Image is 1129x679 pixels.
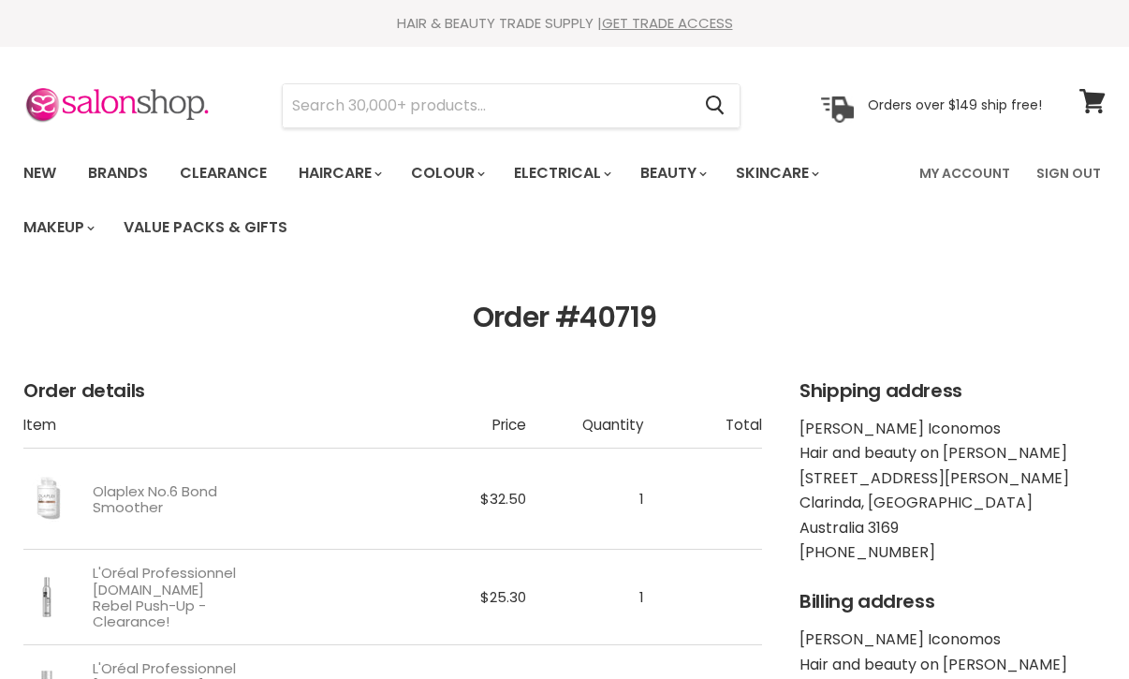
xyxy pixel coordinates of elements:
li: Hair and beauty on [PERSON_NAME] [799,657,1106,673]
span: $32.50 [480,489,526,509]
a: GET TRADE ACCESS [602,13,733,33]
a: Electrical [500,154,623,193]
form: Product [282,83,740,128]
span: $25.30 [480,587,526,607]
td: 1 [526,449,644,550]
th: Item [23,417,407,449]
a: New [9,154,70,193]
h2: Billing address [799,591,1106,613]
li: [PERSON_NAME] Iconomos [799,631,1106,648]
a: Brands [74,154,162,193]
input: Search [283,84,690,127]
th: Quantity [526,417,644,449]
li: Australia 3169 [799,520,1106,537]
a: Sign Out [1025,154,1112,193]
a: My Account [908,154,1021,193]
p: Orders over $149 ship free! [868,96,1042,113]
a: Clearance [166,154,281,193]
th: Price [407,417,525,449]
a: Beauty [626,154,718,193]
li: [PERSON_NAME] Iconomos [799,421,1106,437]
a: Haircare [285,154,393,193]
a: Colour [397,154,496,193]
img: L'Oreal Tecni.Art Rebel Push-Up [23,575,70,619]
td: 1 [526,550,644,645]
li: Hair and beauty on [PERSON_NAME] [799,445,1106,462]
a: Skincare [722,154,830,193]
a: L'Oréal Professionnel [DOMAIN_NAME] Rebel Push-Up - Clearance! [93,565,244,629]
a: Value Packs & Gifts [110,208,301,247]
h1: Order #40719 [23,302,1106,334]
li: [STREET_ADDRESS][PERSON_NAME] [799,470,1106,487]
li: Clarinda, [GEOGRAPHIC_DATA] [799,494,1106,511]
button: Search [690,84,740,127]
img: Olaplex No 6 Bond Smoother [23,464,70,534]
a: Makeup [9,208,106,247]
h2: Shipping address [799,380,1106,402]
ul: Main menu [9,146,908,255]
a: Olaplex No.6 Bond Smoother [93,483,244,516]
th: Total [644,417,762,449]
h2: Order details [23,380,762,402]
li: [PHONE_NUMBER] [799,544,1106,561]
